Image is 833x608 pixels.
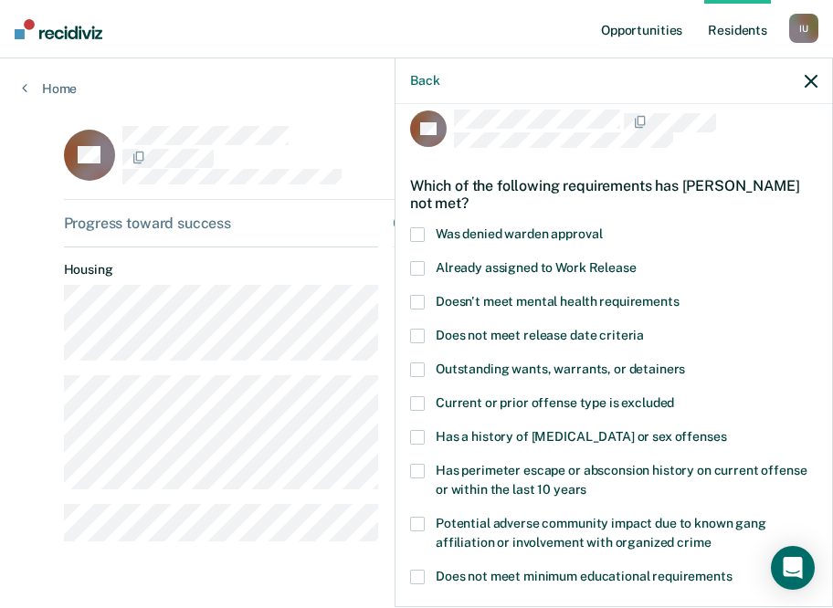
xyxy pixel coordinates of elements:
[789,14,818,43] div: I U
[436,429,726,444] span: Has a history of [MEDICAL_DATA] or sex offenses
[436,516,766,550] span: Potential adverse community impact due to known gang affiliation or involvement with organized crime
[436,260,637,275] span: Already assigned to Work Release
[15,19,102,39] img: Recidiviz
[436,463,807,497] span: Has perimeter escape or absconsion history on current offense or within the last 10 years
[436,226,602,241] span: Was denied warden approval
[436,294,680,309] span: Doesn't meet mental health requirements
[393,215,770,232] div: Opportunities
[410,73,439,89] button: Back
[436,395,674,410] span: Current or prior offense type is excluded
[771,546,815,590] div: Open Intercom Messenger
[64,215,378,232] div: Progress toward success
[436,328,644,342] span: Does not meet release date criteria
[410,162,817,226] div: Which of the following requirements has [PERSON_NAME] not met?
[436,362,685,376] span: Outstanding wants, warrants, or detainers
[22,80,811,97] a: Home
[436,569,733,583] span: Does not meet minimum educational requirements
[64,262,378,278] dt: Housing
